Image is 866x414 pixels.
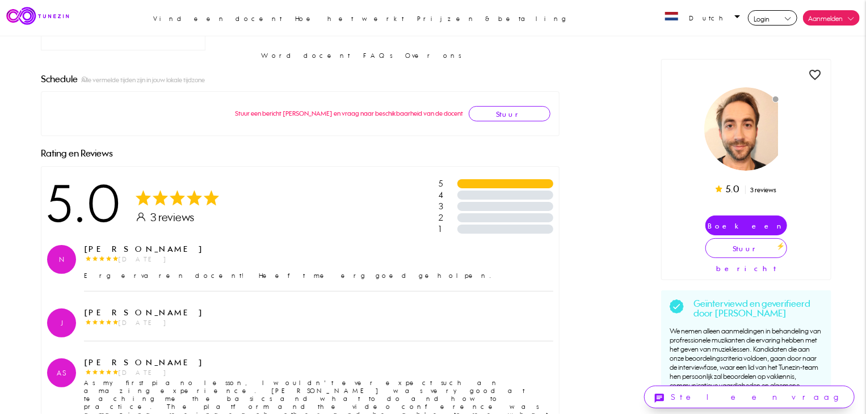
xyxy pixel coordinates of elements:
[47,358,76,387] div: A S
[439,212,455,223] div: 2
[118,253,173,266] td: [DATE]
[84,309,553,316] div: [PERSON_NAME]
[690,14,731,22] span: Dutch
[439,223,455,235] div: 1
[750,186,776,194] span: 3 reviews
[151,210,195,225] td: 3 reviews
[665,12,678,20] img: 3cda-a57b-4017-b3ed-e8ddb3436970nl.jpg
[84,245,553,253] div: [PERSON_NAME]
[118,316,173,329] td: [DATE]
[81,76,205,84] small: Alle vermelde tijden zijn in jouw lokale tijdzone
[644,386,855,408] a: chatStel een vraag
[654,392,665,405] i: chat
[809,14,843,23] span: Aanmelden
[469,106,550,121] a: Stuur bericht
[84,358,553,366] div: [PERSON_NAME]
[41,147,113,159] span: Rating en Reviews
[232,98,466,130] td: Stuur een bericht [PERSON_NAME] en vraag naar beschikbaarheid van de docent
[691,290,826,318] td: Geïnterviewd en geverifieerd door [PERSON_NAME]
[705,216,787,235] a: Boek een proefles ⚡
[748,10,797,26] a: Login
[118,366,173,379] td: [DATE]
[705,238,787,258] a: Stuur bericht
[400,37,466,74] a: Over ons
[289,1,410,37] a: Hoe het werkt
[803,10,860,26] a: Aanmelden
[726,183,739,195] span: 5.0
[744,184,747,195] span: |
[439,178,455,189] div: 5
[439,201,455,212] div: 3
[754,15,770,23] span: Login
[47,245,76,274] div: N
[667,318,826,408] td: We nemen alleen aanmeldingen in behandeling van profressionele muzikanten die ervaring hebben met...
[785,17,791,20] img: downarrowblack.svg
[137,213,145,221] img: personrating.svg
[439,189,455,201] div: 4
[411,1,574,37] a: Prijzen & betaling
[671,386,845,407] td: Stel een vraag
[670,299,684,314] img: verifiedtag.svg
[704,87,788,171] img: b627e642-ebcb-48b4-90c2-3ab72bd11cfd.png
[808,68,822,82] i: favorite_border
[358,37,398,74] a: FAQs
[84,272,553,280] p: Erg ervaren docent! Heeft me erg goed geholpen.
[47,309,76,337] div: J
[716,185,722,192] img: star.svg
[148,1,288,37] a: Vind een docent
[848,17,854,20] img: downarrow.svg
[41,172,127,234] div: 5.0
[41,73,78,85] span: Schedule
[255,37,356,74] a: Word docent
[81,73,87,82] i: info_outline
